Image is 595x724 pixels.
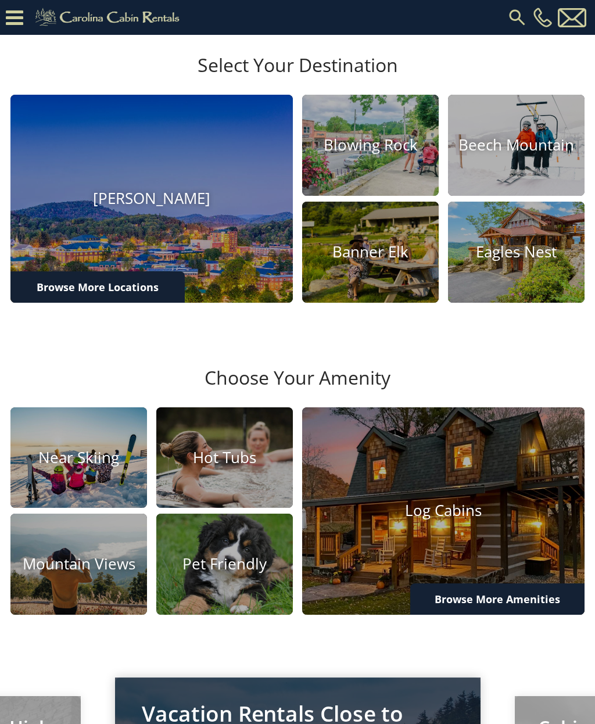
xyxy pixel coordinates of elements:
a: Browse More Amenities [410,583,585,615]
img: search-regular.svg [507,7,528,28]
img: Khaki-logo.png [29,6,189,29]
h4: Eagles Nest [448,243,585,261]
h4: Pet Friendly [156,555,293,574]
a: Log Cabins [302,407,585,615]
h4: Banner Elk [302,243,439,261]
a: [PHONE_NUMBER] [531,8,555,27]
a: Beech Mountain [448,95,585,196]
a: Near Skiing [10,407,147,508]
a: Eagles Nest [448,202,585,303]
h4: Near Skiing [10,449,147,467]
h3: Choose Your Amenity [9,367,586,407]
h4: Log Cabins [302,502,585,520]
a: Browse More Locations [10,271,185,303]
a: Blowing Rock [302,95,439,196]
a: [PERSON_NAME] [10,95,293,302]
h4: Hot Tubs [156,449,293,467]
a: Banner Elk [302,202,439,303]
h3: Select Your Destination [9,54,586,95]
h4: Mountain Views [10,555,147,574]
h4: Blowing Rock [302,137,439,155]
a: Mountain Views [10,514,147,615]
a: Pet Friendly [156,514,293,615]
h4: [PERSON_NAME] [10,189,293,207]
h4: Beech Mountain [448,137,585,155]
a: Hot Tubs [156,407,293,508]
